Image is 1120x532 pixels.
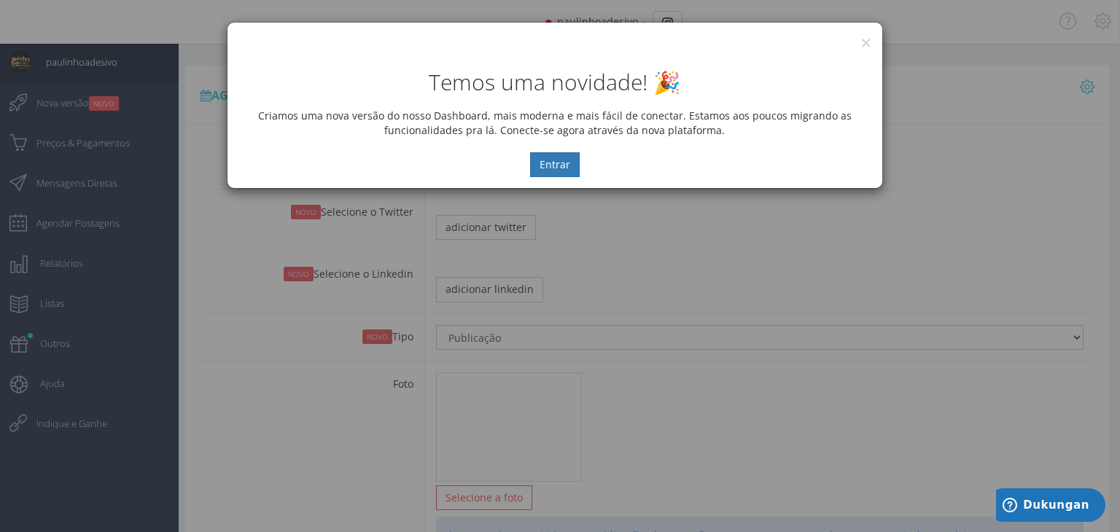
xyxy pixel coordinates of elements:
[238,70,871,94] h2: Temos uma novidade! 🎉
[996,488,1105,525] iframe: Membuka widget tempat Anda dapat menemukan informasi lainnya
[238,109,871,138] p: Criamos uma nova versão do nosso Dashboard, mais moderna e mais fácil de conectar. Estamos aos po...
[860,33,871,52] button: ×
[530,152,580,177] button: Entrar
